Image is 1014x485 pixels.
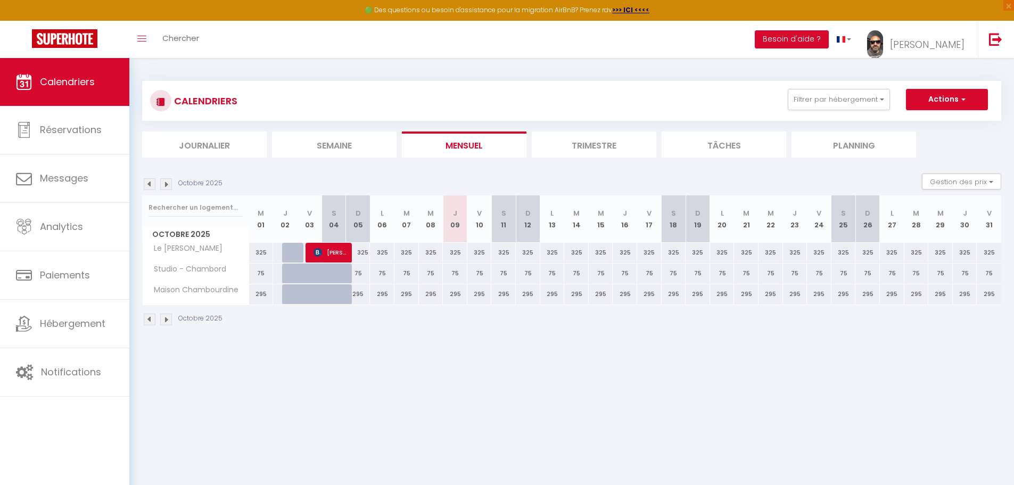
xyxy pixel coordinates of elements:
abbr: M [573,208,580,218]
div: 325 [491,243,516,262]
div: 75 [977,264,1001,283]
div: 75 [589,264,613,283]
th: 10 [467,195,492,243]
th: 24 [807,195,831,243]
th: 09 [443,195,467,243]
div: 75 [855,264,880,283]
div: 295 [686,284,710,304]
abbr: V [817,208,821,218]
div: 325 [467,243,492,262]
div: 325 [807,243,831,262]
div: 325 [346,243,370,262]
li: Semaine [272,131,397,158]
div: 295 [613,284,637,304]
th: 01 [249,195,274,243]
abbr: M [743,208,749,218]
abbr: D [695,208,700,218]
div: 295 [734,284,759,304]
th: 30 [953,195,977,243]
th: 25 [831,195,856,243]
th: 20 [710,195,735,243]
div: 325 [443,243,467,262]
abbr: S [671,208,676,218]
abbr: J [283,208,287,218]
div: 325 [880,243,904,262]
span: Chercher [162,32,199,44]
span: Messages [40,171,88,185]
div: 325 [710,243,735,262]
abbr: D [356,208,361,218]
span: Le [PERSON_NAME] [144,243,225,254]
abbr: L [891,208,894,218]
div: 75 [249,264,274,283]
div: 295 [807,284,831,304]
th: 17 [637,195,662,243]
abbr: J [453,208,457,218]
div: 325 [516,243,540,262]
li: Tâches [662,131,786,158]
div: 325 [855,243,880,262]
div: 325 [904,243,929,262]
div: 325 [564,243,589,262]
th: 28 [904,195,929,243]
abbr: M [768,208,774,218]
div: 325 [419,243,443,262]
div: 325 [928,243,953,262]
th: 07 [394,195,419,243]
div: 295 [855,284,880,304]
div: 75 [710,264,735,283]
div: 325 [662,243,686,262]
th: 16 [613,195,637,243]
th: 31 [977,195,1001,243]
h3: CALENDRIERS [171,89,237,113]
th: 26 [855,195,880,243]
a: Chercher [154,21,207,58]
div: 325 [589,243,613,262]
div: 75 [564,264,589,283]
div: 295 [370,284,394,304]
th: 13 [540,195,565,243]
input: Rechercher un logement... [149,198,243,217]
div: 75 [904,264,929,283]
div: 75 [783,264,807,283]
span: Octobre 2025 [143,227,249,242]
div: 75 [734,264,759,283]
a: ... [PERSON_NAME] [859,21,978,58]
li: Planning [792,131,916,158]
div: 295 [516,284,540,304]
img: Super Booking [32,29,97,48]
div: 295 [467,284,492,304]
div: 325 [977,243,1001,262]
div: 295 [564,284,589,304]
th: 29 [928,195,953,243]
div: 295 [759,284,783,304]
div: 295 [637,284,662,304]
th: 03 [298,195,322,243]
div: 75 [686,264,710,283]
div: 75 [540,264,565,283]
button: Besoin d'aide ? [755,30,829,48]
span: Maison Chambourdine [144,284,241,296]
div: 75 [491,264,516,283]
div: 75 [613,264,637,283]
div: 325 [783,243,807,262]
div: 295 [928,284,953,304]
div: 325 [370,243,394,262]
th: 19 [686,195,710,243]
img: ... [867,30,883,59]
a: >>> ICI <<<< [612,5,649,14]
div: 75 [759,264,783,283]
abbr: D [525,208,531,218]
span: [PERSON_NAME] [890,38,964,51]
abbr: M [598,208,604,218]
div: 295 [443,284,467,304]
th: 05 [346,195,370,243]
abbr: M [403,208,410,218]
th: 06 [370,195,394,243]
abbr: L [721,208,724,218]
div: 295 [783,284,807,304]
div: 295 [589,284,613,304]
abbr: M [258,208,264,218]
div: 75 [662,264,686,283]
